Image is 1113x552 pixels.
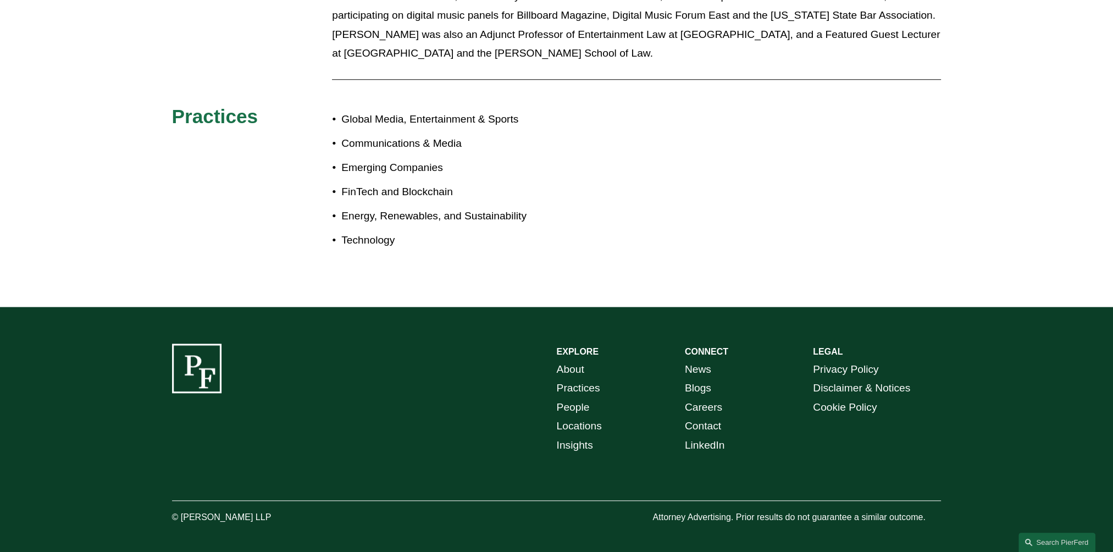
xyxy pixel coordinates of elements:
p: Communications & Media [341,134,556,153]
p: Emerging Companies [341,158,556,178]
p: Technology [341,231,556,250]
a: Privacy Policy [813,360,878,379]
a: LinkedIn [685,436,725,455]
strong: EXPLORE [557,347,599,356]
a: People [557,398,590,417]
p: Attorney Advertising. Prior results do not guarantee a similar outcome. [652,510,941,526]
a: Search this site [1018,533,1095,552]
span: Practices [172,106,258,127]
a: Contact [685,417,721,436]
strong: LEGAL [813,347,843,356]
a: News [685,360,711,379]
a: Locations [557,417,602,436]
p: Energy, Renewables, and Sustainability [341,207,556,226]
a: Cookie Policy [813,398,877,417]
a: About [557,360,584,379]
a: Disclaimer & Notices [813,379,910,398]
p: © [PERSON_NAME] LLP [172,510,333,526]
strong: CONNECT [685,347,728,356]
p: FinTech and Blockchain [341,183,556,202]
a: Careers [685,398,722,417]
a: Blogs [685,379,711,398]
a: Practices [557,379,600,398]
a: Insights [557,436,593,455]
p: Global Media, Entertainment & Sports [341,110,556,129]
